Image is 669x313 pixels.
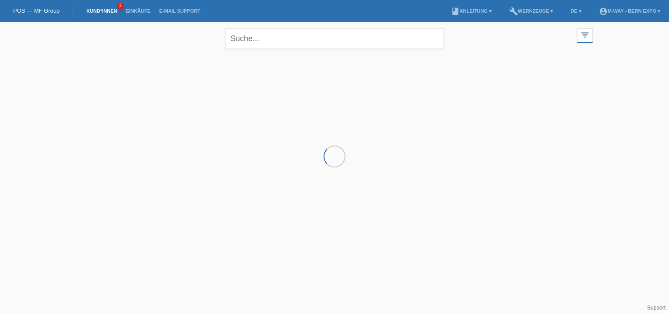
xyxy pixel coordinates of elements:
[117,2,124,10] span: 2
[580,30,590,40] i: filter_list
[155,8,205,14] a: E-Mail Support
[647,305,665,311] a: Support
[121,8,155,14] a: Einkäufe
[225,28,444,49] input: Suche...
[509,7,518,16] i: build
[13,7,60,14] a: POS — MF Group
[82,8,121,14] a: Kund*innen
[595,8,665,14] a: account_circlem-way - Bern Expo ▾
[505,8,558,14] a: buildWerkzeuge ▾
[566,8,585,14] a: DE ▾
[451,7,460,16] i: book
[599,7,608,16] i: account_circle
[447,8,496,14] a: bookAnleitung ▾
